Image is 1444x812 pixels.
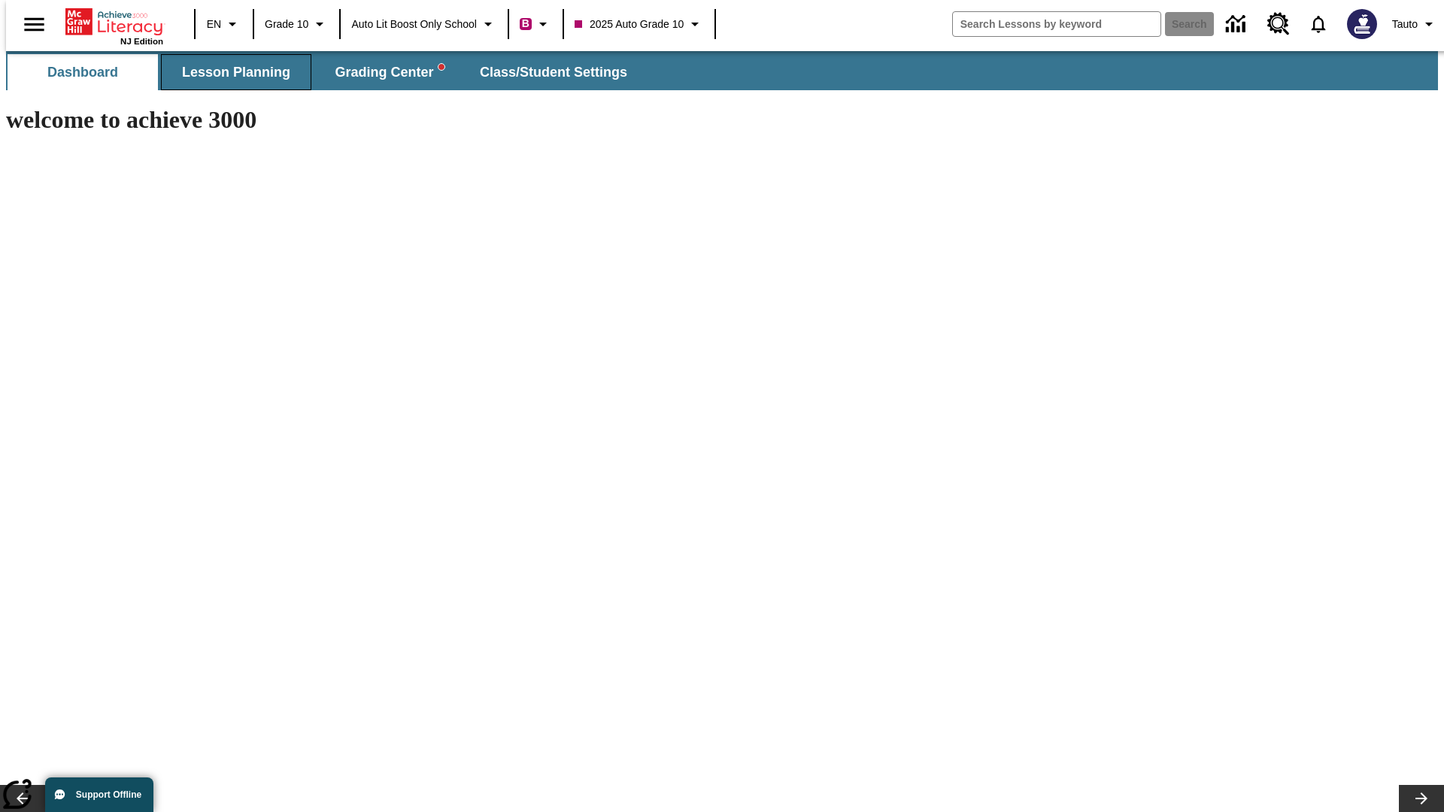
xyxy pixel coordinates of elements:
[45,777,153,812] button: Support Offline
[438,64,444,70] svg: writing assistant alert
[200,11,248,38] button: Language: EN, Select a language
[480,64,627,81] span: Class/Student Settings
[468,54,639,90] button: Class/Student Settings
[1399,785,1444,812] button: Lesson carousel, Next
[65,5,163,46] div: Home
[265,17,308,32] span: Grade 10
[1386,11,1444,38] button: Profile/Settings
[47,64,118,81] span: Dashboard
[207,17,221,32] span: EN
[522,14,529,33] span: B
[6,54,641,90] div: SubNavbar
[345,11,503,38] button: School: Auto Lit Boost only School, Select your school
[314,54,465,90] button: Grading Center
[569,11,710,38] button: Class: 2025 Auto Grade 10, Select your class
[575,17,684,32] span: 2025 Auto Grade 10
[1217,4,1258,45] a: Data Center
[12,2,56,47] button: Open side menu
[259,11,335,38] button: Grade: Grade 10, Select a grade
[1347,9,1377,39] img: Avatar
[1299,5,1338,44] a: Notifications
[953,12,1160,36] input: search field
[161,54,311,90] button: Lesson Planning
[120,37,163,46] span: NJ Edition
[1392,17,1418,32] span: Tauto
[514,11,558,38] button: Boost Class color is violet red. Change class color
[6,51,1438,90] div: SubNavbar
[8,54,158,90] button: Dashboard
[1258,4,1299,44] a: Resource Center, Will open in new tab
[1338,5,1386,44] button: Select a new avatar
[182,64,290,81] span: Lesson Planning
[65,7,163,37] a: Home
[335,64,444,81] span: Grading Center
[76,789,141,800] span: Support Offline
[351,17,477,32] span: Auto Lit Boost only School
[6,106,1006,134] h1: welcome to achieve 3000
